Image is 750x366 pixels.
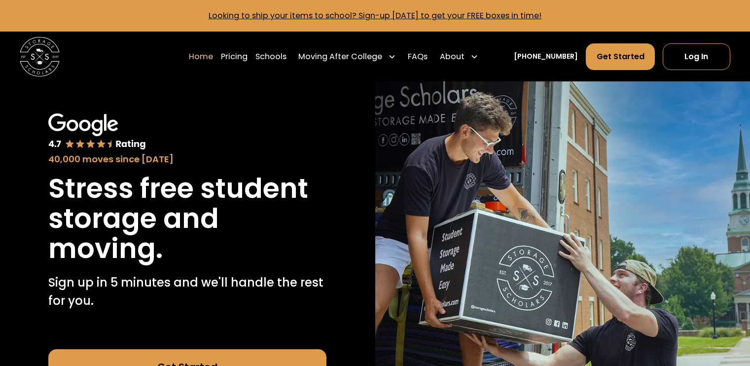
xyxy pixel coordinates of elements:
p: Sign up in 5 minutes and we'll handle the rest for you. [48,274,326,310]
a: Home [189,43,213,71]
img: Storage Scholars main logo [20,37,60,77]
h1: Stress free student storage and moving. [48,174,326,264]
a: Log In [663,43,730,70]
div: 40,000 moves since [DATE] [48,152,326,166]
div: Moving After College [294,43,400,71]
div: About [436,43,482,71]
img: Google 4.7 star rating [48,113,145,151]
div: Moving After College [298,51,382,63]
a: Schools [255,43,286,71]
a: FAQs [408,43,428,71]
a: Get Started [586,43,654,70]
a: home [20,37,60,77]
a: Pricing [221,43,248,71]
a: Looking to ship your items to school? Sign-up [DATE] to get your FREE boxes in time! [209,10,541,21]
a: [PHONE_NUMBER] [514,51,578,62]
div: About [440,51,464,63]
